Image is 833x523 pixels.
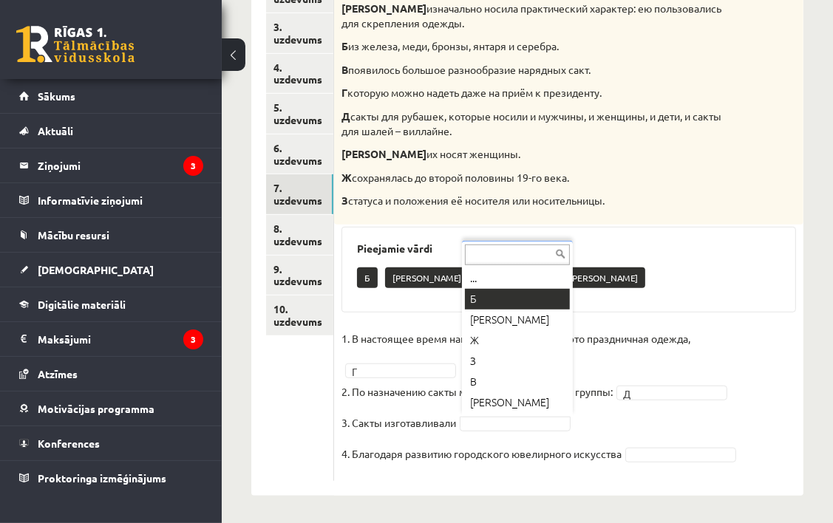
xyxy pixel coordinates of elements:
[465,289,570,310] div: Б
[465,268,570,289] div: ...
[465,310,570,330] div: [PERSON_NAME]
[465,372,570,392] div: В
[465,392,570,413] div: [PERSON_NAME]
[465,330,570,351] div: Ж
[465,351,570,372] div: З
